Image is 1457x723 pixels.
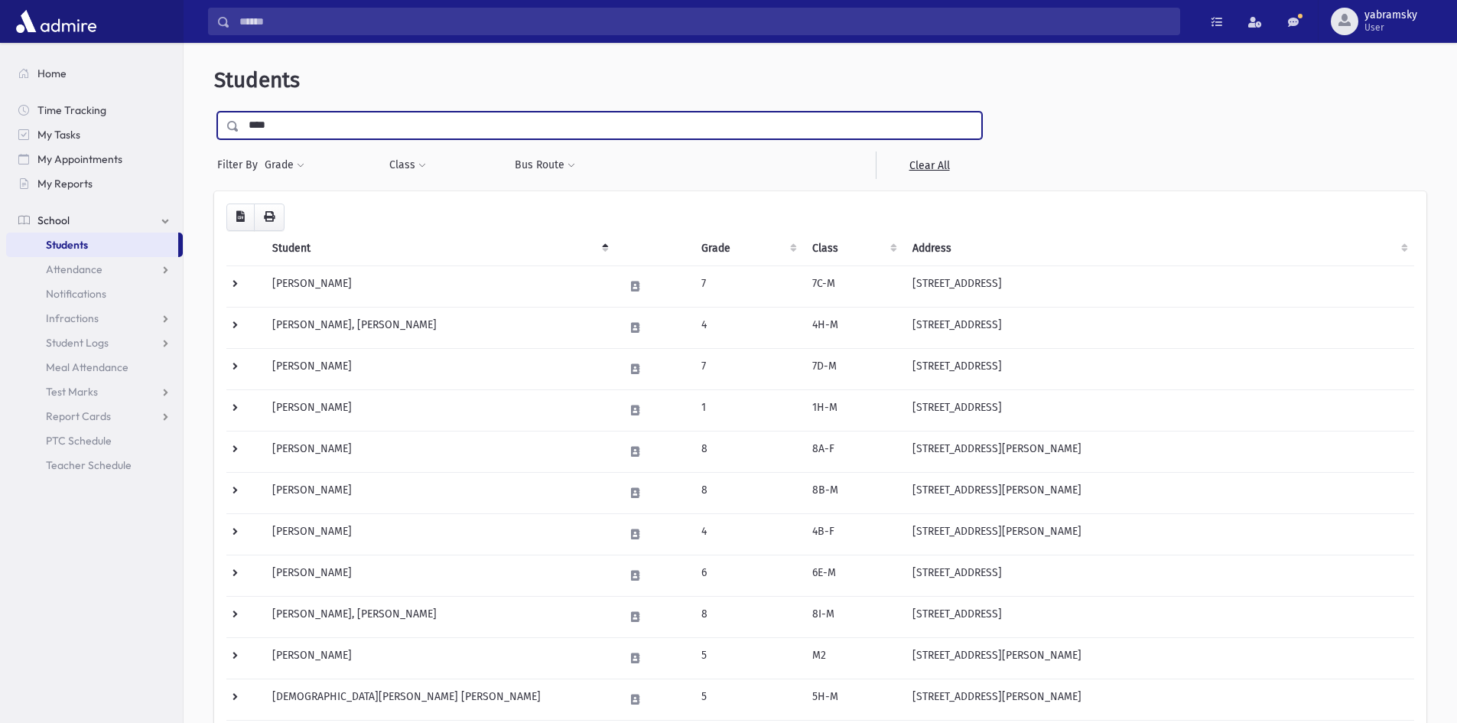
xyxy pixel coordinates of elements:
[803,389,904,431] td: 1H-M
[230,8,1179,35] input: Search
[903,389,1414,431] td: [STREET_ADDRESS]
[389,151,427,179] button: Class
[263,513,615,555] td: [PERSON_NAME]
[803,307,904,348] td: 4H-M
[6,331,183,355] a: Student Logs
[803,679,904,720] td: 5H-M
[254,204,285,231] button: Print
[226,204,255,231] button: CSV
[263,348,615,389] td: [PERSON_NAME]
[692,679,803,720] td: 5
[903,231,1414,266] th: Address: activate to sort column ascending
[903,431,1414,472] td: [STREET_ADDRESS][PERSON_NAME]
[37,128,80,142] span: My Tasks
[263,596,615,637] td: [PERSON_NAME], [PERSON_NAME]
[37,67,67,80] span: Home
[37,177,93,191] span: My Reports
[46,409,111,423] span: Report Cards
[37,103,106,117] span: Time Tracking
[903,348,1414,389] td: [STREET_ADDRESS]
[903,307,1414,348] td: [STREET_ADDRESS]
[514,151,576,179] button: Bus Route
[692,348,803,389] td: 7
[803,513,904,555] td: 4B-F
[214,67,300,93] span: Students
[692,231,803,266] th: Grade: activate to sort column ascending
[37,213,70,227] span: School
[263,555,615,596] td: [PERSON_NAME]
[803,555,904,596] td: 6E-M
[264,151,305,179] button: Grade
[46,336,109,350] span: Student Logs
[46,238,88,252] span: Students
[692,431,803,472] td: 8
[263,637,615,679] td: [PERSON_NAME]
[803,472,904,513] td: 8B-M
[803,265,904,307] td: 7C-M
[903,555,1414,596] td: [STREET_ADDRESS]
[803,431,904,472] td: 8A-F
[46,287,106,301] span: Notifications
[37,152,122,166] span: My Appointments
[263,231,615,266] th: Student: activate to sort column descending
[46,311,99,325] span: Infractions
[692,596,803,637] td: 8
[6,257,183,282] a: Attendance
[803,596,904,637] td: 8I-M
[12,6,100,37] img: AdmirePro
[903,265,1414,307] td: [STREET_ADDRESS]
[263,431,615,472] td: [PERSON_NAME]
[6,208,183,233] a: School
[903,679,1414,720] td: [STREET_ADDRESS][PERSON_NAME]
[6,355,183,379] a: Meal Attendance
[6,282,183,306] a: Notifications
[6,404,183,428] a: Report Cards
[1364,21,1417,34] span: User
[263,472,615,513] td: [PERSON_NAME]
[6,379,183,404] a: Test Marks
[263,265,615,307] td: [PERSON_NAME]
[692,265,803,307] td: 7
[46,458,132,472] span: Teacher Schedule
[6,428,183,453] a: PTC Schedule
[6,122,183,147] a: My Tasks
[217,157,264,173] span: Filter By
[6,453,183,477] a: Teacher Schedule
[6,306,183,331] a: Infractions
[46,434,112,448] span: PTC Schedule
[46,385,98,399] span: Test Marks
[263,389,615,431] td: [PERSON_NAME]
[46,262,102,276] span: Attendance
[903,637,1414,679] td: [STREET_ADDRESS][PERSON_NAME]
[876,151,982,179] a: Clear All
[692,389,803,431] td: 1
[6,61,183,86] a: Home
[692,637,803,679] td: 5
[263,679,615,720] td: [DEMOGRAPHIC_DATA][PERSON_NAME] [PERSON_NAME]
[1364,9,1417,21] span: yabramsky
[903,472,1414,513] td: [STREET_ADDRESS][PERSON_NAME]
[692,555,803,596] td: 6
[903,513,1414,555] td: [STREET_ADDRESS][PERSON_NAME]
[6,147,183,171] a: My Appointments
[6,233,178,257] a: Students
[692,513,803,555] td: 4
[803,348,904,389] td: 7D-M
[692,472,803,513] td: 8
[46,360,128,374] span: Meal Attendance
[263,307,615,348] td: [PERSON_NAME], [PERSON_NAME]
[6,171,183,196] a: My Reports
[6,98,183,122] a: Time Tracking
[803,637,904,679] td: M2
[692,307,803,348] td: 4
[903,596,1414,637] td: [STREET_ADDRESS]
[803,231,904,266] th: Class: activate to sort column ascending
